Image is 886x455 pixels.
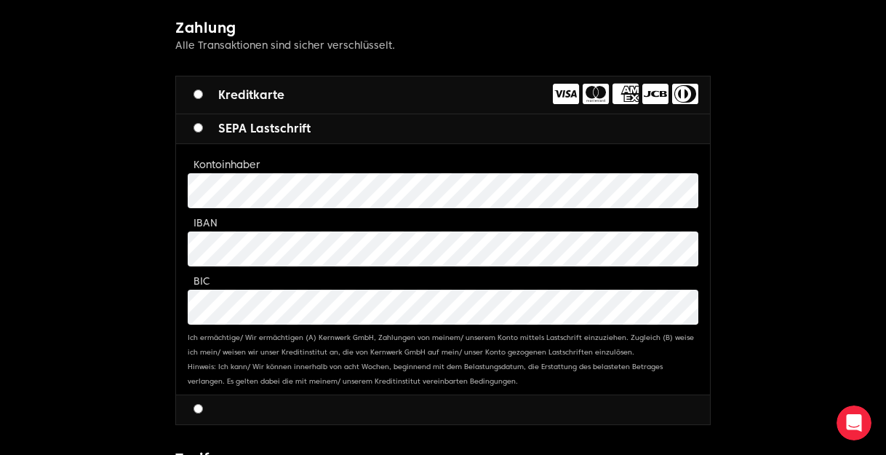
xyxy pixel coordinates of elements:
[193,123,203,132] input: SEPA Lastschrift
[175,17,711,38] h2: Zahlung
[175,38,711,52] p: Alle Transaktionen sind sicher verschlüsselt.
[193,275,210,287] label: BIC
[188,331,698,389] p: Ich ermächtige/ Wir ermächtigen (A) Kernwerk GmbH, Zahlungen von meinem/ unserem Konto mittels La...
[837,405,871,440] iframe: Intercom live chat
[193,159,260,170] label: Kontoinhaber
[193,217,217,229] label: IBAN
[193,120,311,138] label: SEPA Lastschrift
[193,87,284,104] label: Kreditkarte
[193,90,203,99] input: Kreditkarte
